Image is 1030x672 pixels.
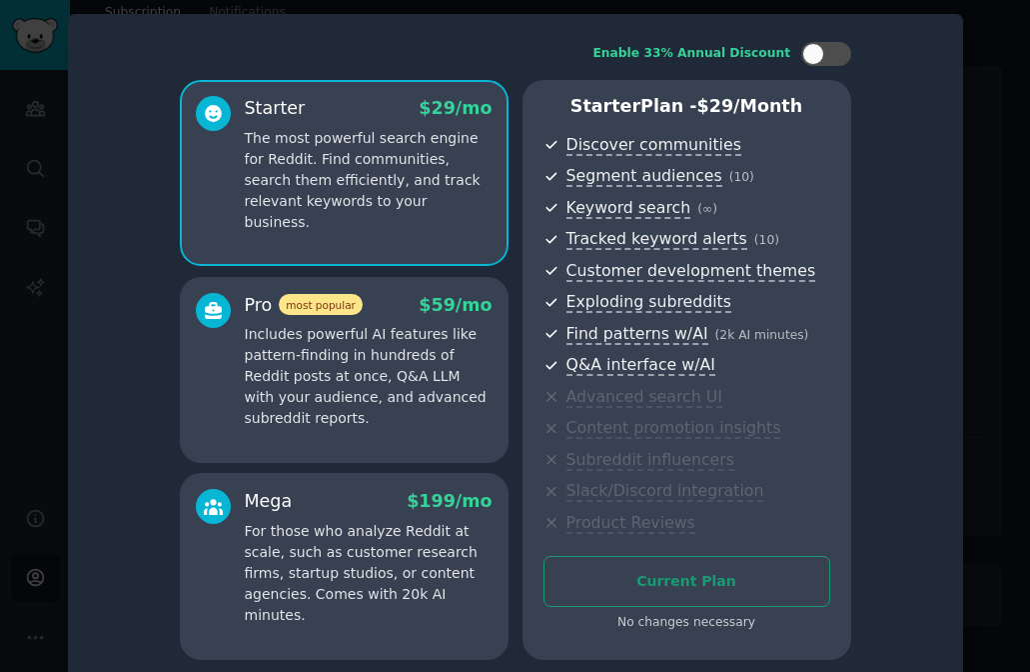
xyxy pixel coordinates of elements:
[245,489,293,514] div: Mega
[566,229,747,250] span: Tracked keyword alerts
[566,387,722,408] span: Advanced search UI
[566,418,781,439] span: Content promotion insights
[566,166,722,187] span: Segment audiences
[715,328,809,342] span: ( 2k AI minutes )
[566,324,708,345] span: Find patterns w/AI
[245,521,493,626] p: For those who analyze Reddit at scale, such as customer research firms, startup studios, or conte...
[245,96,306,121] div: Starter
[245,324,493,429] p: Includes powerful AI features like pattern-finding in hundreds of Reddit posts at once, Q&A LLM w...
[566,135,741,156] span: Discover communities
[566,198,691,219] span: Keyword search
[245,128,493,233] p: The most powerful search engine for Reddit. Find communities, search them efficiently, and track ...
[543,94,830,119] p: Starter Plan -
[593,45,791,63] div: Enable 33% Annual Discount
[566,481,764,502] span: Slack/Discord integration
[566,513,695,534] span: Product Reviews
[419,98,492,118] span: $ 29 /mo
[566,261,816,282] span: Customer development themes
[697,96,803,116] span: $ 29 /month
[543,614,830,632] div: No changes necessary
[566,292,731,313] span: Exploding subreddits
[754,233,779,247] span: ( 10 )
[566,355,715,376] span: Q&A interface w/AI
[279,294,363,315] span: most popular
[566,450,734,471] span: Subreddit influencers
[407,491,492,511] span: $ 199 /mo
[729,170,754,184] span: ( 10 )
[245,293,363,318] div: Pro
[419,295,492,315] span: $ 59 /mo
[697,202,717,216] span: ( ∞ )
